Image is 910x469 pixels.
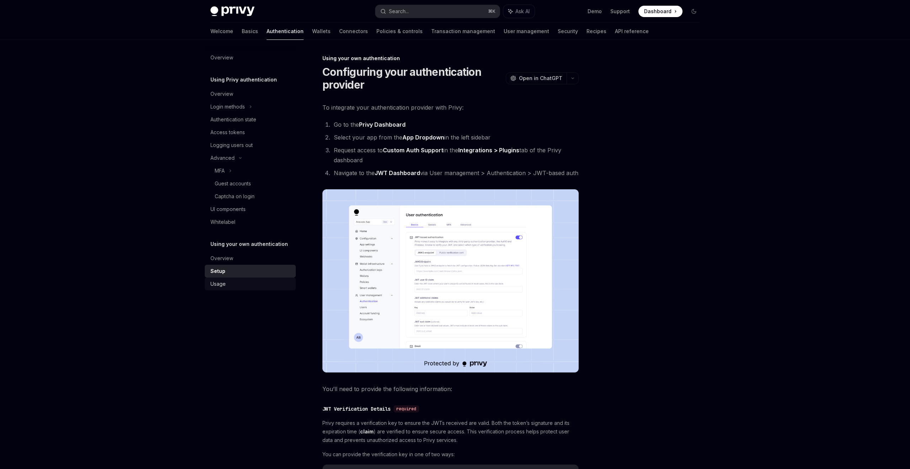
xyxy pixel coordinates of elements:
h5: Using Privy authentication [210,75,277,84]
a: Guest accounts [205,177,296,190]
button: Toggle dark mode [688,6,700,17]
span: Privy requires a verification key to ensure the JWTs received are valid. Both the token’s signatu... [322,419,579,444]
a: Usage [205,278,296,290]
a: Overview [205,51,296,64]
span: You’ll need to provide the following information: [322,384,579,394]
a: Security [558,23,578,40]
div: Whitelabel [210,218,235,226]
div: Advanced [210,154,235,162]
a: claim [360,428,374,435]
a: Privy Dashboard [359,121,406,128]
span: Dashboard [644,8,671,15]
div: Access tokens [210,128,245,137]
a: Setup [205,265,296,278]
li: Navigate to the via User management > Authentication > JWT-based auth [332,168,579,178]
a: Demo [588,8,602,15]
a: Authentication state [205,113,296,126]
a: Access tokens [205,126,296,139]
a: JWT Dashboard [375,169,420,177]
span: You can provide the verification key in one of two ways: [322,450,579,459]
li: Request access to in the tab of the Privy dashboard [332,145,579,165]
a: Recipes [587,23,606,40]
li: Go to the [332,120,579,130]
div: required [394,405,419,412]
strong: Custom Auth Support [383,147,443,154]
button: Search...⌘K [375,5,500,18]
a: Authentication [267,23,304,40]
a: User management [504,23,549,40]
div: Usage [210,280,226,288]
li: Select your app from the in the left sidebar [332,132,579,142]
span: To integrate your authentication provider with Privy: [322,102,579,112]
div: MFA [215,167,225,175]
a: Overview [205,252,296,265]
a: Dashboard [638,6,682,17]
div: UI components [210,205,246,214]
a: Overview [205,88,296,100]
a: Welcome [210,23,233,40]
span: Ask AI [515,8,530,15]
a: Logging users out [205,139,296,152]
img: dark logo [210,6,255,16]
a: Whitelabel [205,216,296,228]
strong: App Dropdown [402,134,444,141]
a: UI components [205,203,296,216]
a: Wallets [312,23,331,40]
div: Login methods [210,102,245,111]
a: Basics [242,23,258,40]
div: Logging users out [210,141,253,149]
span: Open in ChatGPT [519,75,562,82]
div: Search... [389,7,409,16]
img: JWT-based auth [322,189,579,373]
a: Integrations > Plugins [458,147,519,154]
div: Overview [210,254,233,263]
div: Overview [210,53,233,62]
div: Captcha on login [215,192,255,201]
a: Support [610,8,630,15]
div: JWT Verification Details [322,405,391,412]
a: Connectors [339,23,368,40]
h5: Using your own authentication [210,240,288,248]
span: ⌘ K [488,9,496,14]
button: Open in ChatGPT [506,72,567,84]
div: Guest accounts [215,179,251,188]
h1: Configuring your authentication provider [322,65,503,91]
a: Transaction management [431,23,495,40]
div: Using your own authentication [322,55,579,62]
a: Captcha on login [205,190,296,203]
a: API reference [615,23,649,40]
div: Authentication state [210,115,256,124]
div: Overview [210,90,233,98]
button: Ask AI [503,5,535,18]
a: Policies & controls [376,23,423,40]
div: Setup [210,267,225,275]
